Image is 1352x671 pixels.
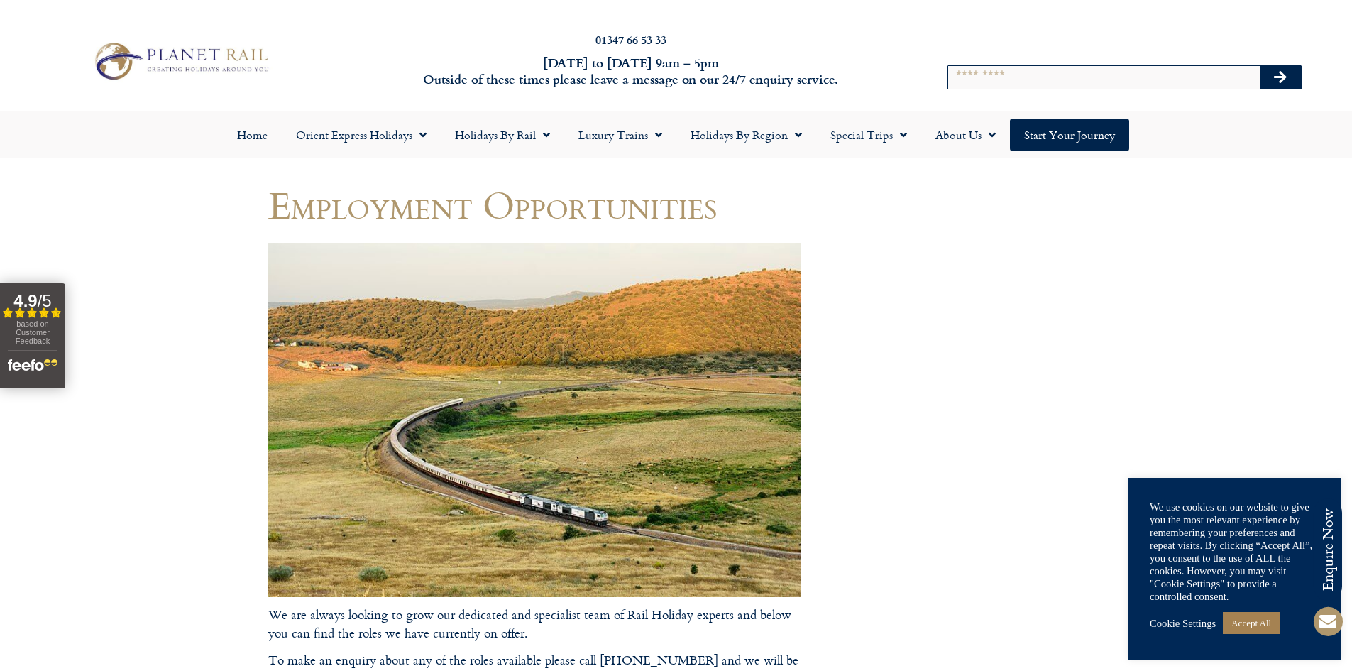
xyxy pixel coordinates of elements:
a: Home [223,119,282,151]
a: Start your Journey [1010,119,1129,151]
a: Holidays by Region [676,119,816,151]
h6: [DATE] to [DATE] 9am – 5pm Outside of these times please leave a message on our 24/7 enquiry serv... [364,55,898,88]
a: Accept All [1223,612,1280,634]
button: Search [1260,66,1301,89]
div: We use cookies on our website to give you the most relevant experience by remembering your prefer... [1150,501,1320,603]
p: We are always looking to grow our dedicated and specialist team of Rail Holiday experts and below... [268,606,801,643]
img: Planet Rail Train Holidays Logo [87,38,273,84]
a: Orient Express Holidays [282,119,441,151]
h1: Employment Opportunities [268,184,801,226]
nav: Menu [7,119,1345,151]
a: 01347 66 53 33 [595,31,666,48]
a: Holidays by Rail [441,119,564,151]
a: Luxury Trains [564,119,676,151]
a: About Us [921,119,1010,151]
a: Special Trips [816,119,921,151]
a: Cookie Settings [1150,617,1216,630]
